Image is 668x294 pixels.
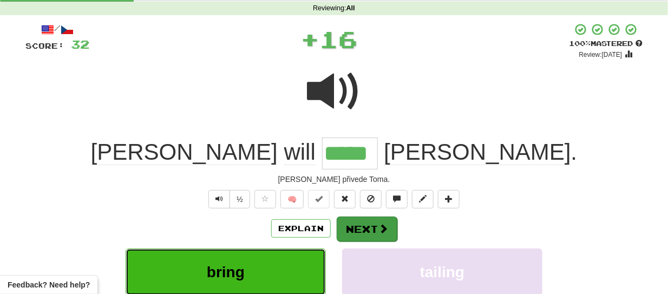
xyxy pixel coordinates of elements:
span: 32 [71,37,89,51]
button: ½ [230,190,250,208]
button: Next [337,217,397,241]
button: Ignore sentence (alt+i) [360,190,382,208]
span: + [301,23,320,55]
small: Review: [DATE] [579,51,623,58]
span: . [378,139,578,165]
div: Mastered [569,39,643,49]
div: Text-to-speech controls [206,190,250,208]
button: Edit sentence (alt+d) [412,190,434,208]
button: Add to collection (alt+a) [438,190,460,208]
button: Explain [271,219,331,238]
span: 100 % [569,39,591,48]
span: 16 [320,25,358,53]
button: Play sentence audio (ctl+space) [208,190,230,208]
span: bring [207,264,245,280]
div: / [25,23,89,36]
span: will [284,139,316,165]
span: tailing [420,264,464,280]
button: Discuss sentence (alt+u) [386,190,408,208]
button: 🧠 [280,190,304,208]
button: Reset to 0% Mastered (alt+r) [334,190,356,208]
span: [PERSON_NAME] [384,139,571,165]
span: Open feedback widget [8,279,90,290]
div: [PERSON_NAME] přivede Toma. [25,174,643,185]
button: Set this sentence to 100% Mastered (alt+m) [308,190,330,208]
button: Favorite sentence (alt+f) [254,190,276,208]
strong: All [346,4,355,12]
span: [PERSON_NAME] [91,139,278,165]
span: Score: [25,41,64,50]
